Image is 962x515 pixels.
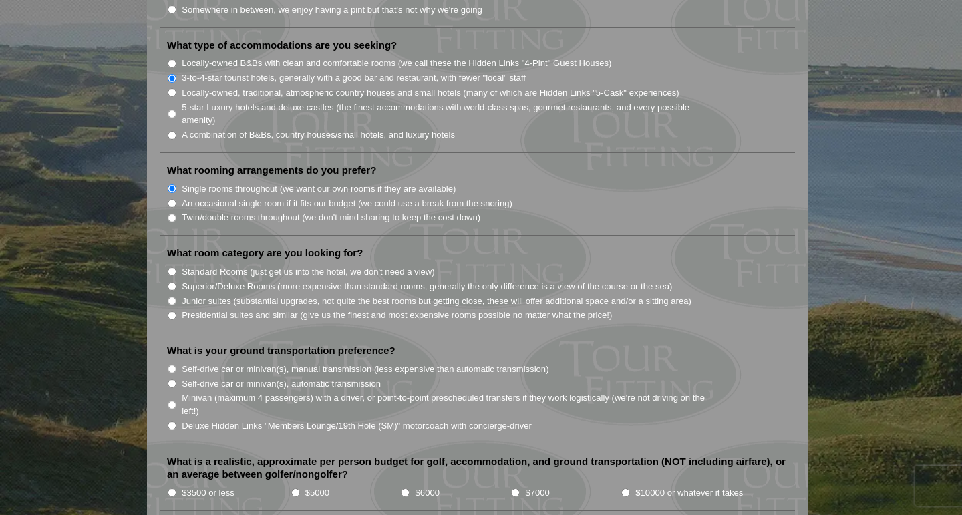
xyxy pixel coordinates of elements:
[182,363,548,376] label: Self-drive car or minivan(s), manual transmission (less expensive than automatic transmission)
[167,164,376,177] label: What rooming arrangements do you prefer?
[182,280,672,293] label: Superior/Deluxe Rooms (more expensive than standard rooms, generally the only difference is a vie...
[182,295,691,308] label: Junior suites (substantial upgrades, not quite the best rooms but getting close, these will offer...
[167,455,788,481] label: What is a realistic, approximate per person budget for golf, accommodation, and ground transporta...
[167,344,395,357] label: What is your ground transportation preference?
[167,39,397,52] label: What type of accommodations are you seeking?
[182,197,512,210] label: An occasional single room if it fits our budget (we could use a break from the snoring)
[182,86,679,100] label: Locally-owned, traditional, atmospheric country houses and small hotels (many of which are Hidden...
[182,128,455,142] label: A combination of B&Bs, country houses/small hotels, and luxury hotels
[635,486,743,500] label: $10000 or whatever it takes
[182,391,719,417] label: Minivan (maximum 4 passengers) with a driver, or point-to-point prescheduled transfers if they wo...
[182,377,381,391] label: Self-drive car or minivan(s), automatic transmission
[182,211,480,224] label: Twin/double rooms throughout (we don't mind sharing to keep the cost down)
[182,486,234,500] label: $3500 or less
[182,3,482,17] label: Somewhere in between, we enjoy having a pint but that's not why we're going
[182,71,526,85] label: 3-to-4-star tourist hotels, generally with a good bar and restaurant, with fewer "local" staff
[182,419,532,433] label: Deluxe Hidden Links "Members Lounge/19th Hole (SM)" motorcoach with concierge-driver
[182,265,435,279] label: Standard Rooms (just get us into the hotel, we don't need a view)
[182,101,719,127] label: 5-star Luxury hotels and deluxe castles (the finest accommodations with world-class spas, gourmet...
[525,486,549,500] label: $7000
[182,57,611,70] label: Locally-owned B&Bs with clean and comfortable rooms (we call these the Hidden Links "4-Pint" Gues...
[167,246,363,260] label: What room category are you looking for?
[305,486,329,500] label: $5000
[182,309,612,322] label: Presidential suites and similar (give us the finest and most expensive rooms possible no matter w...
[182,182,456,196] label: Single rooms throughout (we want our own rooms if they are available)
[416,486,440,500] label: $6000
